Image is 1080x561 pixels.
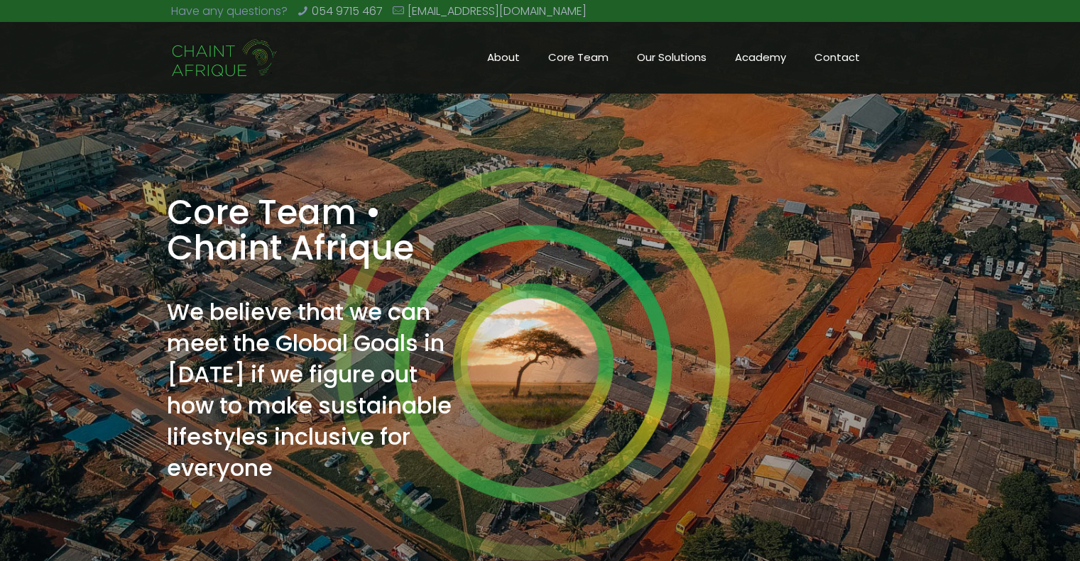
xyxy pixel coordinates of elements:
[534,47,623,68] span: Core Team
[800,47,874,68] span: Contact
[167,195,462,266] h1: Core Team • Chaint Afrique
[623,22,721,93] a: Our Solutions
[171,22,278,93] a: Chaint Afrique
[408,3,587,19] a: [EMAIL_ADDRESS][DOMAIN_NAME]
[721,22,800,93] a: Academy
[473,22,534,93] a: About
[721,47,800,68] span: Academy
[171,37,278,79] img: Chaint_Afrique-20
[167,296,462,484] h3: We believe that we can meet the Global Goals in [DATE] if we figure out how to make sustainable l...
[312,3,383,19] a: 054 9715 467
[800,22,874,93] a: Contact
[534,22,623,93] a: Core Team
[623,47,721,68] span: Our Solutions
[473,47,534,68] span: About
